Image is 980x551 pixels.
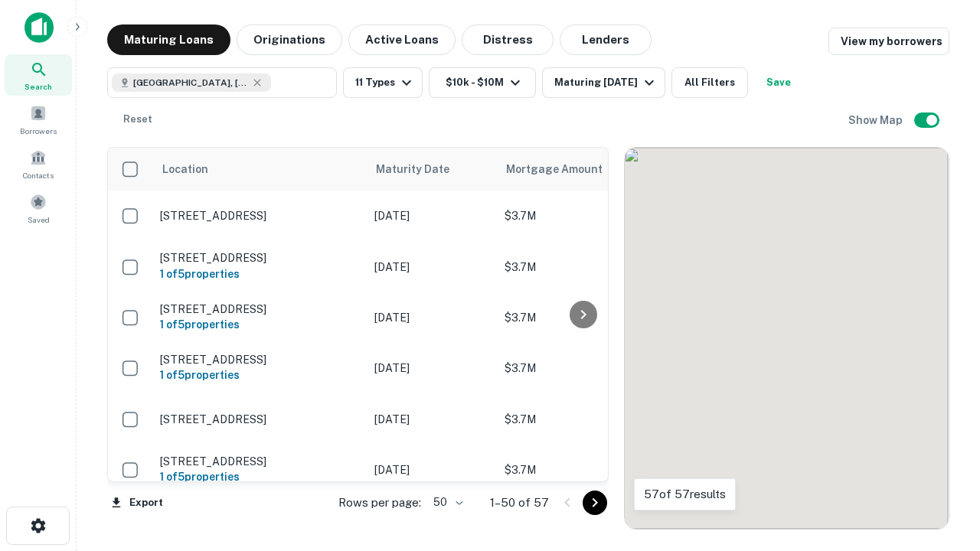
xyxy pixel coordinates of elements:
p: 1–50 of 57 [490,494,549,512]
button: 11 Types [343,67,423,98]
p: $3.7M [505,309,658,326]
p: Rows per page: [338,494,421,512]
button: Export [107,491,167,514]
p: [DATE] [374,207,489,224]
p: [DATE] [374,360,489,377]
th: Location [152,148,367,191]
iframe: Chat Widget [903,429,980,502]
p: $3.7M [505,360,658,377]
div: 50 [427,491,465,514]
h6: 1 of 5 properties [160,468,359,485]
p: [STREET_ADDRESS] [160,209,359,223]
span: Location [162,160,208,178]
button: Go to next page [583,491,607,515]
span: Contacts [23,169,54,181]
th: Mortgage Amount [497,148,665,191]
h6: 1 of 5 properties [160,316,359,333]
p: [DATE] [374,259,489,275]
p: [DATE] [374,461,489,478]
p: $3.7M [505,207,658,224]
span: Borrowers [20,125,57,137]
button: Distress [462,24,554,55]
button: Maturing [DATE] [542,67,665,98]
p: [STREET_ADDRESS] [160,353,359,367]
div: Maturing [DATE] [554,73,658,92]
p: 57 of 57 results [644,485,726,504]
span: Saved [28,214,50,226]
button: All Filters [671,67,748,98]
a: Contacts [5,143,72,184]
button: Originations [237,24,342,55]
a: View my borrowers [828,28,949,55]
p: [DATE] [374,309,489,326]
h6: Show Map [848,112,905,129]
th: Maturity Date [367,148,497,191]
button: Save your search to get updates of matches that match your search criteria. [754,67,803,98]
p: [STREET_ADDRESS] [160,302,359,316]
img: capitalize-icon.png [24,12,54,43]
a: Search [5,54,72,96]
button: $10k - $10M [429,67,536,98]
span: Mortgage Amount [506,160,622,178]
span: Search [24,80,52,93]
p: $3.7M [505,461,658,478]
div: 0 0 [625,148,949,529]
span: Maturity Date [376,160,469,178]
button: Lenders [560,24,652,55]
p: [STREET_ADDRESS] [160,455,359,468]
button: Reset [113,104,162,135]
h6: 1 of 5 properties [160,266,359,282]
p: [STREET_ADDRESS] [160,412,359,426]
p: [STREET_ADDRESS] [160,251,359,265]
button: Active Loans [348,24,456,55]
p: $3.7M [505,259,658,275]
span: [GEOGRAPHIC_DATA], [GEOGRAPHIC_DATA] [133,76,248,90]
h6: 1 of 5 properties [160,367,359,383]
p: [DATE] [374,411,489,428]
p: $3.7M [505,411,658,428]
a: Saved [5,187,72,229]
button: Maturing Loans [107,24,230,55]
a: Borrowers [5,99,72,140]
